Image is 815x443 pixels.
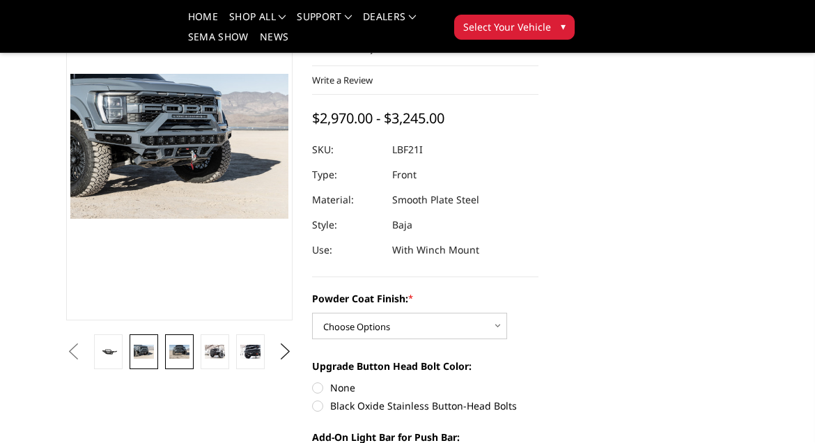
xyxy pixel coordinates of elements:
button: Select Your Vehicle [454,15,575,40]
dd: Front [392,162,417,187]
dt: Use: [312,238,382,263]
a: Home [188,12,218,32]
a: SEMA Show [188,32,249,52]
dd: With Winch Mount [392,238,479,263]
a: Support [297,12,352,32]
span: ▾ [561,19,566,33]
img: 2021-2025 Ford Raptor - Freedom Series - Baja Front Bumper (winch mount) [169,345,189,358]
label: Powder Coat Finish: [312,291,538,306]
button: Previous [63,341,84,362]
a: Write a Review [312,74,373,86]
img: 2021-2025 Ford Raptor - Freedom Series - Baja Front Bumper (winch mount) [134,345,154,358]
a: Dealers [363,12,416,32]
dt: Style: [312,212,382,238]
dt: SKU: [312,137,382,162]
dd: Baja [392,212,412,238]
img: 2021-2025 Ford Raptor - Freedom Series - Baja Front Bumper (winch mount) [205,345,225,358]
label: Black Oxide Stainless Button-Head Bolts [312,398,538,413]
dt: Material: [312,187,382,212]
dd: LBF21I [392,137,423,162]
span: Select Your Vehicle [463,20,551,34]
img: 2021-2025 Ford Raptor - Freedom Series - Baja Front Bumper (winch mount) [240,345,261,358]
dd: Smooth Plate Steel [392,187,479,212]
label: Upgrade Button Head Bolt Color: [312,359,538,373]
button: Next [275,341,296,362]
label: None [312,380,538,395]
span: $2,970.00 - $3,245.00 [312,109,444,127]
a: News [260,32,288,52]
a: shop all [229,12,286,32]
dt: Type: [312,162,382,187]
